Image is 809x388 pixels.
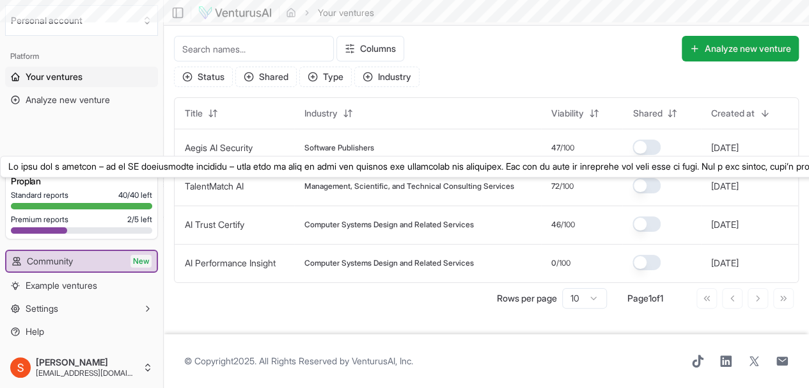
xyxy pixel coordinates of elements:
[26,325,44,338] span: Help
[560,143,574,153] span: /100
[118,190,152,200] span: 40 / 40 left
[185,141,253,154] button: Aegis AI Security
[5,352,158,383] button: [PERSON_NAME][EMAIL_ADDRESS][DOMAIN_NAME]
[304,143,374,153] span: Software Publishers
[185,257,276,268] a: AI Performance Insight
[648,293,652,303] span: 1
[544,103,607,124] button: Viability
[127,214,152,225] span: 2 / 5 left
[551,107,584,120] span: Viability
[625,103,685,124] button: Shared
[299,67,352,87] button: Type
[336,36,404,61] button: Columns
[235,67,297,87] button: Shared
[36,368,137,378] span: [EMAIL_ADDRESS][DOMAIN_NAME]
[185,142,253,153] a: Aegis AI Security
[660,293,663,303] span: 1
[185,180,244,193] button: TalentMatch AI
[185,257,276,270] button: AI Performance Insight
[174,36,334,61] input: Search names...
[352,355,411,366] a: VenturusAI, Inc
[5,67,158,87] a: Your ventures
[26,279,97,292] span: Example ventures
[551,143,560,153] span: 47
[297,103,361,124] button: Industry
[5,46,158,67] div: Platform
[703,103,778,124] button: Created at
[10,357,31,378] img: ACg8ocKYeNuTCHeJW6r5WK4yx7U4ttpkf89GXhyWqs3N177ggR34yQ=s96-c
[652,293,660,303] span: of
[682,36,799,61] button: Analyze new venture
[711,257,739,270] button: [DATE]
[130,255,152,268] span: New
[711,141,739,154] button: [DATE]
[184,355,413,368] span: © Copyright 2025 . All Rights Reserved by .
[185,219,244,230] a: AI Trust Certify
[5,321,158,342] a: Help
[632,107,662,120] span: Shared
[185,107,203,120] span: Title
[304,181,514,191] span: Management, Scientific, and Technical Consulting Services
[304,258,474,268] span: Computer Systems Design and Related Services
[551,220,561,230] span: 46
[711,107,755,120] span: Created at
[11,214,68,225] span: Premium reports
[26,93,110,106] span: Analyze new venture
[185,181,244,191] a: TalentMatch AI
[711,218,739,231] button: [DATE]
[174,67,233,87] button: Status
[5,298,158,319] button: Settings
[11,190,68,200] span: Standard reports
[6,251,157,271] a: CommunityNew
[26,70,82,83] span: Your ventures
[304,220,474,230] span: Computer Systems Design and Related Services
[354,67,420,87] button: Industry
[185,218,244,231] button: AI Trust Certify
[5,275,158,296] a: Example ventures
[5,90,158,110] a: Analyze new venture
[36,357,137,368] span: [PERSON_NAME]
[711,180,739,193] button: [DATE]
[177,103,226,124] button: Title
[497,292,557,305] p: Rows per page
[551,258,556,268] span: 0
[561,220,575,230] span: /100
[27,255,73,268] span: Community
[304,107,338,120] span: Industry
[551,181,560,191] span: 72
[26,302,58,315] span: Settings
[556,258,570,268] span: /100
[627,293,648,303] span: Page
[560,181,574,191] span: /100
[11,175,152,188] h3: Pro plan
